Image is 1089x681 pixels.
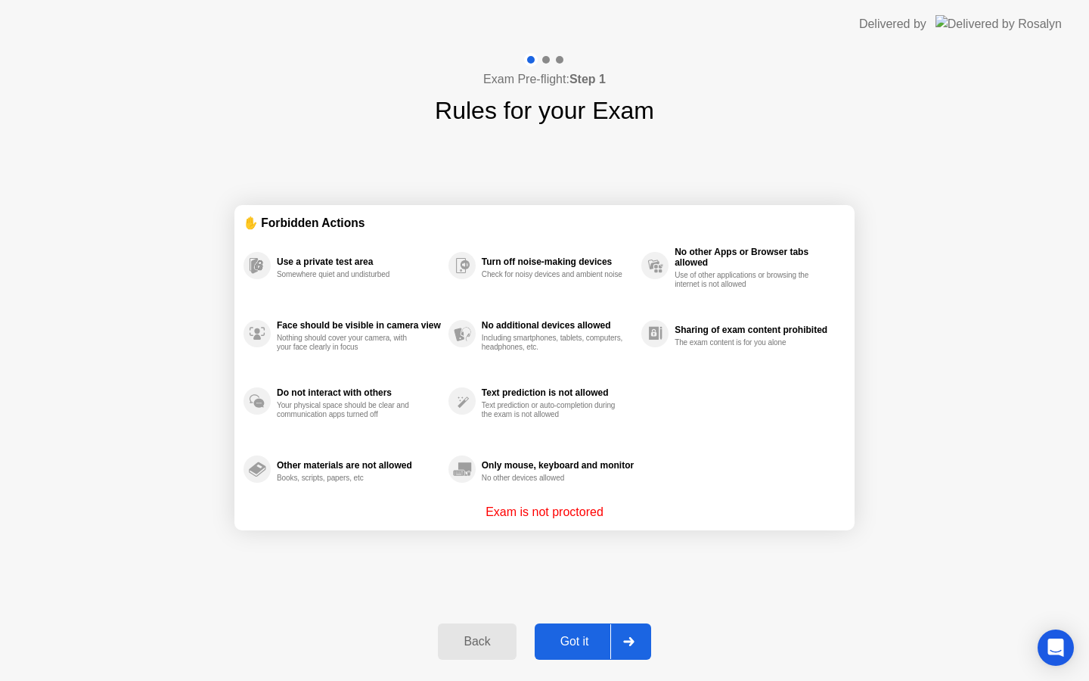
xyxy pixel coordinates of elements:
[482,401,625,419] div: Text prediction or auto-completion during the exam is not allowed
[438,623,516,660] button: Back
[675,271,818,289] div: Use of other applications or browsing the internet is not allowed
[277,257,441,267] div: Use a private test area
[277,401,420,419] div: Your physical space should be clear and communication apps turned off
[482,474,625,483] div: No other devices allowed
[535,623,651,660] button: Got it
[482,334,625,352] div: Including smartphones, tablets, computers, headphones, etc.
[569,73,606,86] b: Step 1
[482,320,634,331] div: No additional devices allowed
[1038,630,1074,666] div: Open Intercom Messenger
[675,325,838,335] div: Sharing of exam content prohibited
[482,387,634,398] div: Text prediction is not allowed
[277,474,420,483] div: Books, scripts, papers, etc
[486,503,603,521] p: Exam is not proctored
[277,270,420,279] div: Somewhere quiet and undisturbed
[859,15,926,33] div: Delivered by
[277,387,441,398] div: Do not interact with others
[277,334,420,352] div: Nothing should cover your camera, with your face clearly in focus
[482,460,634,471] div: Only mouse, keyboard and monitor
[675,247,838,268] div: No other Apps or Browser tabs allowed
[675,338,818,347] div: The exam content is for you alone
[483,70,606,89] h4: Exam Pre-flight:
[442,635,511,648] div: Back
[482,270,625,279] div: Check for noisy devices and ambient noise
[277,320,441,331] div: Face should be visible in camera view
[277,460,441,471] div: Other materials are not allowed
[435,92,654,129] h1: Rules for your Exam
[482,257,634,267] div: Turn off noise-making devices
[244,214,845,232] div: ✋ Forbidden Actions
[539,635,610,648] div: Got it
[935,15,1062,33] img: Delivered by Rosalyn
